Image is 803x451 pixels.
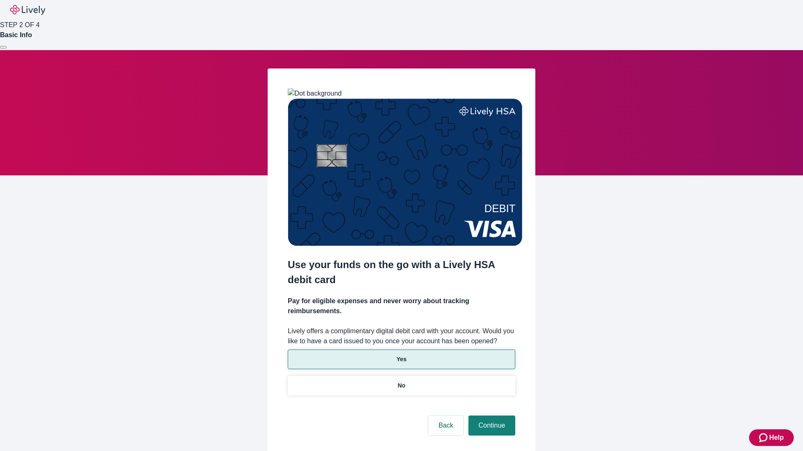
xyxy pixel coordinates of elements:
[428,416,463,436] button: Back
[288,350,515,369] button: Yes
[396,355,407,364] p: Yes
[288,257,515,287] h2: Use your funds on the go with a Lively HSA debit card
[288,296,515,316] h4: Pay for eligible expenses and never worry about tracking reimbursements.
[759,433,769,443] svg: Zendesk support icon
[288,99,522,246] img: Debit card
[288,89,342,99] img: Dot background
[288,326,515,346] label: Lively offers a complimentary digital debit card with your account. Would you like to have a card...
[749,429,794,446] button: Zendesk support iconHelp
[769,433,784,443] span: Help
[288,376,515,395] button: No
[10,5,45,15] img: Lively
[398,381,406,390] p: No
[468,416,515,436] button: Continue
